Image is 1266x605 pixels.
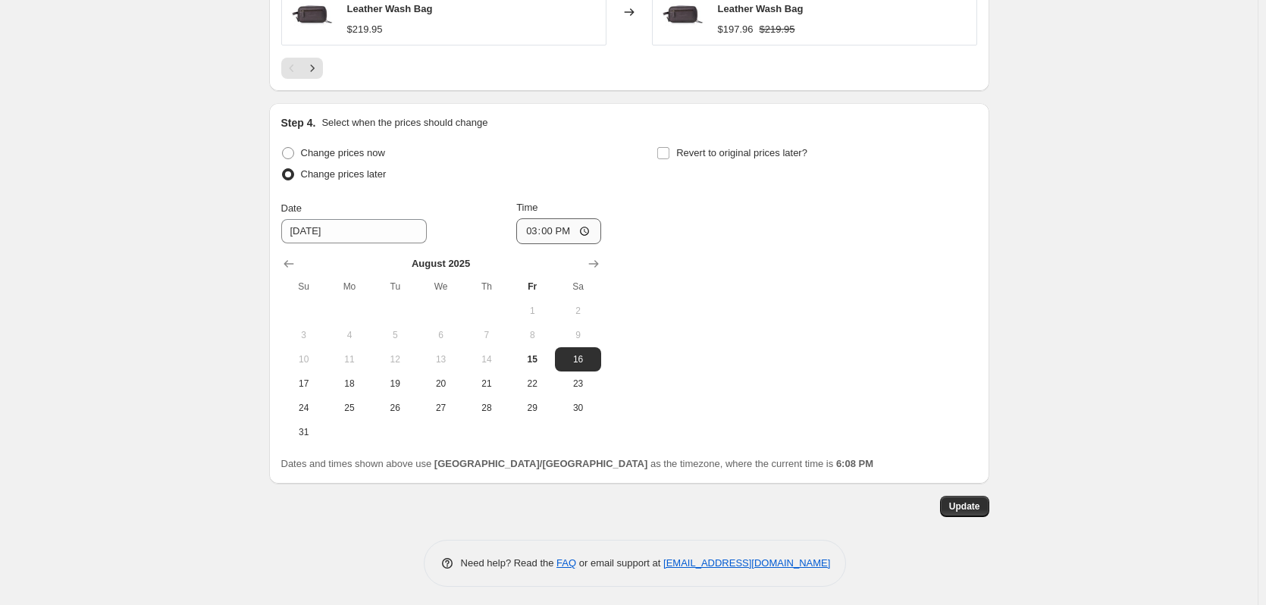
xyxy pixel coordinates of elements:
span: 20 [424,378,457,390]
span: Update [949,500,980,513]
span: 15 [515,353,549,365]
button: Friday August 22 2025 [509,371,555,396]
span: 22 [515,378,549,390]
span: 4 [333,329,366,341]
span: We [424,281,457,293]
span: 28 [470,402,503,414]
div: $219.95 [347,22,383,37]
nav: Pagination [281,58,323,79]
button: Friday August 1 2025 [509,299,555,323]
span: 3 [287,329,321,341]
span: 8 [515,329,549,341]
span: 26 [378,402,412,414]
button: Saturday August 23 2025 [555,371,600,396]
span: 14 [470,353,503,365]
button: Thursday August 7 2025 [464,323,509,347]
a: FAQ [556,557,576,569]
span: 30 [561,402,594,414]
button: Show next month, September 2025 [583,253,604,274]
span: 29 [515,402,549,414]
button: Thursday August 21 2025 [464,371,509,396]
button: Friday August 8 2025 [509,323,555,347]
button: Monday August 4 2025 [327,323,372,347]
span: 17 [287,378,321,390]
th: Friday [509,274,555,299]
div: $197.96 [718,22,754,37]
h2: Step 4. [281,115,316,130]
strike: $219.95 [760,22,795,37]
span: or email support at [576,557,663,569]
th: Tuesday [372,274,418,299]
button: Wednesday August 27 2025 [418,396,463,420]
th: Monday [327,274,372,299]
span: Revert to original prices later? [676,147,807,158]
button: Sunday August 24 2025 [281,396,327,420]
input: 8/15/2025 [281,219,427,243]
span: Mo [333,281,366,293]
button: Show previous month, July 2025 [278,253,299,274]
span: 19 [378,378,412,390]
span: 16 [561,353,594,365]
button: Tuesday August 26 2025 [372,396,418,420]
button: Monday August 25 2025 [327,396,372,420]
button: Update [940,496,989,517]
span: Change prices now [301,147,385,158]
span: Tu [378,281,412,293]
span: 21 [470,378,503,390]
button: Sunday August 10 2025 [281,347,327,371]
button: Wednesday August 13 2025 [418,347,463,371]
span: Change prices later [301,168,387,180]
span: Date [281,202,302,214]
button: Monday August 18 2025 [327,371,372,396]
span: 24 [287,402,321,414]
button: Friday August 29 2025 [509,396,555,420]
button: Saturday August 2 2025 [555,299,600,323]
span: 25 [333,402,366,414]
span: Dates and times shown above use as the timezone, where the current time is [281,458,874,469]
span: 27 [424,402,457,414]
button: Sunday August 3 2025 [281,323,327,347]
span: Time [516,202,537,213]
button: Tuesday August 12 2025 [372,347,418,371]
th: Sunday [281,274,327,299]
span: 5 [378,329,412,341]
th: Wednesday [418,274,463,299]
b: 6:08 PM [836,458,873,469]
button: Saturday August 9 2025 [555,323,600,347]
button: Saturday August 30 2025 [555,396,600,420]
th: Saturday [555,274,600,299]
button: Tuesday August 19 2025 [372,371,418,396]
span: Su [287,281,321,293]
span: Fr [515,281,549,293]
span: 1 [515,305,549,317]
button: Thursday August 28 2025 [464,396,509,420]
button: Saturday August 16 2025 [555,347,600,371]
button: Thursday August 14 2025 [464,347,509,371]
span: 18 [333,378,366,390]
span: 10 [287,353,321,365]
span: 9 [561,329,594,341]
button: Today Friday August 15 2025 [509,347,555,371]
button: Wednesday August 20 2025 [418,371,463,396]
span: 11 [333,353,366,365]
button: Tuesday August 5 2025 [372,323,418,347]
span: 7 [470,329,503,341]
span: Th [470,281,503,293]
button: Next [302,58,323,79]
span: Sa [561,281,594,293]
span: 12 [378,353,412,365]
span: 13 [424,353,457,365]
a: [EMAIL_ADDRESS][DOMAIN_NAME] [663,557,830,569]
input: 12:00 [516,218,601,244]
span: 31 [287,426,321,438]
b: [GEOGRAPHIC_DATA]/[GEOGRAPHIC_DATA] [434,458,647,469]
button: Wednesday August 6 2025 [418,323,463,347]
th: Thursday [464,274,509,299]
span: Need help? Read the [461,557,557,569]
span: 2 [561,305,594,317]
span: 23 [561,378,594,390]
span: 6 [424,329,457,341]
button: Sunday August 17 2025 [281,371,327,396]
button: Monday August 11 2025 [327,347,372,371]
button: Sunday August 31 2025 [281,420,327,444]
